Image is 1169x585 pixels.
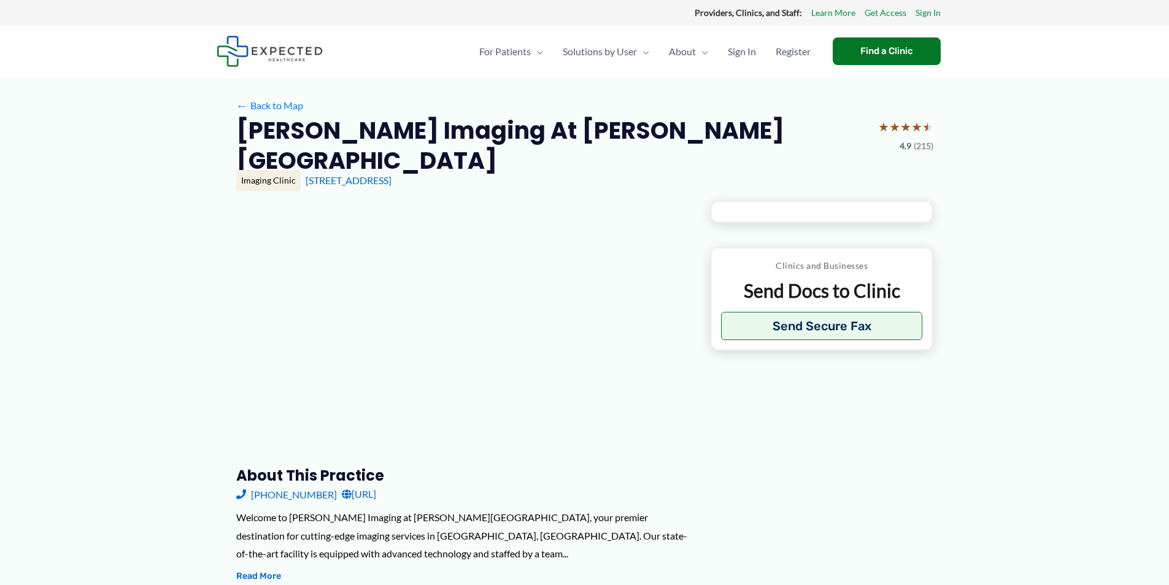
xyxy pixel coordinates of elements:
a: Learn More [811,5,855,21]
p: Clinics and Businesses [721,258,923,274]
a: Register [766,30,820,73]
nav: Primary Site Navigation [469,30,820,73]
a: Sign In [718,30,766,73]
img: Expected Healthcare Logo - side, dark font, small [217,36,323,67]
div: Welcome to [PERSON_NAME] Imaging at [PERSON_NAME][GEOGRAPHIC_DATA], your premier destination for ... [236,508,691,563]
span: ★ [911,115,922,138]
a: Solutions by UserMenu Toggle [553,30,659,73]
a: ←Back to Map [236,96,303,115]
a: [PHONE_NUMBER] [236,485,337,503]
span: Sign In [728,30,756,73]
span: ★ [889,115,900,138]
span: Solutions by User [563,30,637,73]
span: ★ [922,115,933,138]
a: [URL] [342,485,376,503]
a: Find a Clinic [833,37,941,65]
span: About [669,30,696,73]
strong: Providers, Clinics, and Staff: [695,7,802,18]
span: Menu Toggle [637,30,649,73]
span: (215) [914,138,933,154]
span: Register [776,30,811,73]
span: For Patients [479,30,531,73]
span: 4.9 [900,138,911,154]
h3: About this practice [236,466,691,485]
a: [STREET_ADDRESS] [306,174,392,186]
a: For PatientsMenu Toggle [469,30,553,73]
span: ★ [878,115,889,138]
a: Sign In [916,5,941,21]
h2: [PERSON_NAME] Imaging at [PERSON_NAME][GEOGRAPHIC_DATA] [236,115,868,176]
a: AboutMenu Toggle [659,30,718,73]
span: Menu Toggle [696,30,708,73]
button: Send Secure Fax [721,312,923,340]
span: Menu Toggle [531,30,543,73]
button: Read More [236,569,281,584]
span: ★ [900,115,911,138]
a: Get Access [865,5,906,21]
p: Send Docs to Clinic [721,279,923,303]
div: Imaging Clinic [236,170,301,191]
span: ← [236,99,248,111]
